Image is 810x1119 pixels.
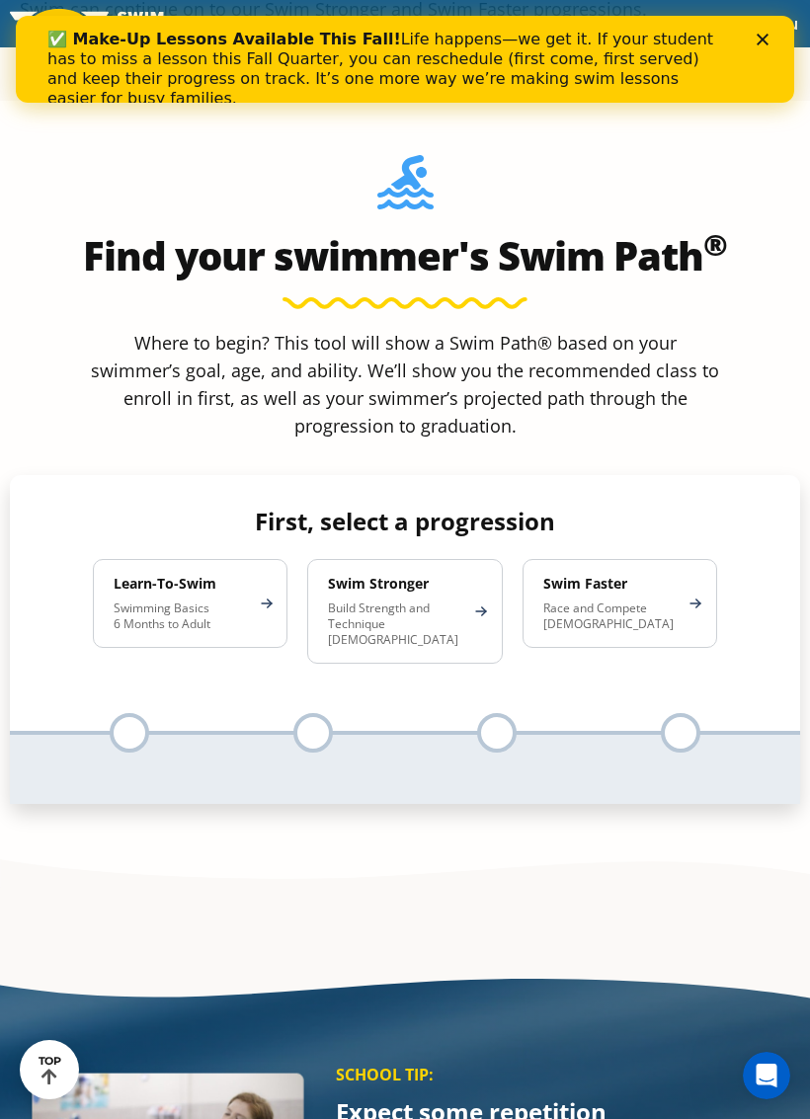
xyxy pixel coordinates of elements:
[89,329,721,440] p: Where to begin? This tool will show a Swim Path® based on your swimmer’s goal, age, and ability. ...
[32,14,385,33] b: ✅ Make-Up Lessons Available This Fall!
[741,18,761,30] div: Close
[543,600,677,632] p: Race and Compete [DEMOGRAPHIC_DATA]
[10,9,179,40] img: FOSS Swim School Logo
[114,575,247,593] h4: Learn-To-Swim
[743,1052,790,1099] iframe: Intercom live chat
[543,575,677,593] h4: Swim Faster
[328,600,461,648] p: Build Strength and Technique [DEMOGRAPHIC_DATA]
[16,16,794,103] iframe: Intercom live chat banner
[755,13,798,35] span: Menu
[32,14,715,93] div: Life happens—we get it. If your student has to miss a lesson this Fall Quarter, you can reschedul...
[39,1055,61,1085] div: TOP
[10,232,800,280] h2: Find your swimmer's Swim Path
[743,9,810,39] button: Toggle navigation
[336,1065,790,1084] p: SCHOOL TIP:
[114,600,247,632] p: Swimming Basics 6 Months to Adult
[77,508,732,535] h4: First, select a progression
[328,575,461,593] h4: Swim Stronger
[377,155,434,222] img: Foss-Location-Swimming-Pool-Person.svg
[703,224,727,265] sup: ®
